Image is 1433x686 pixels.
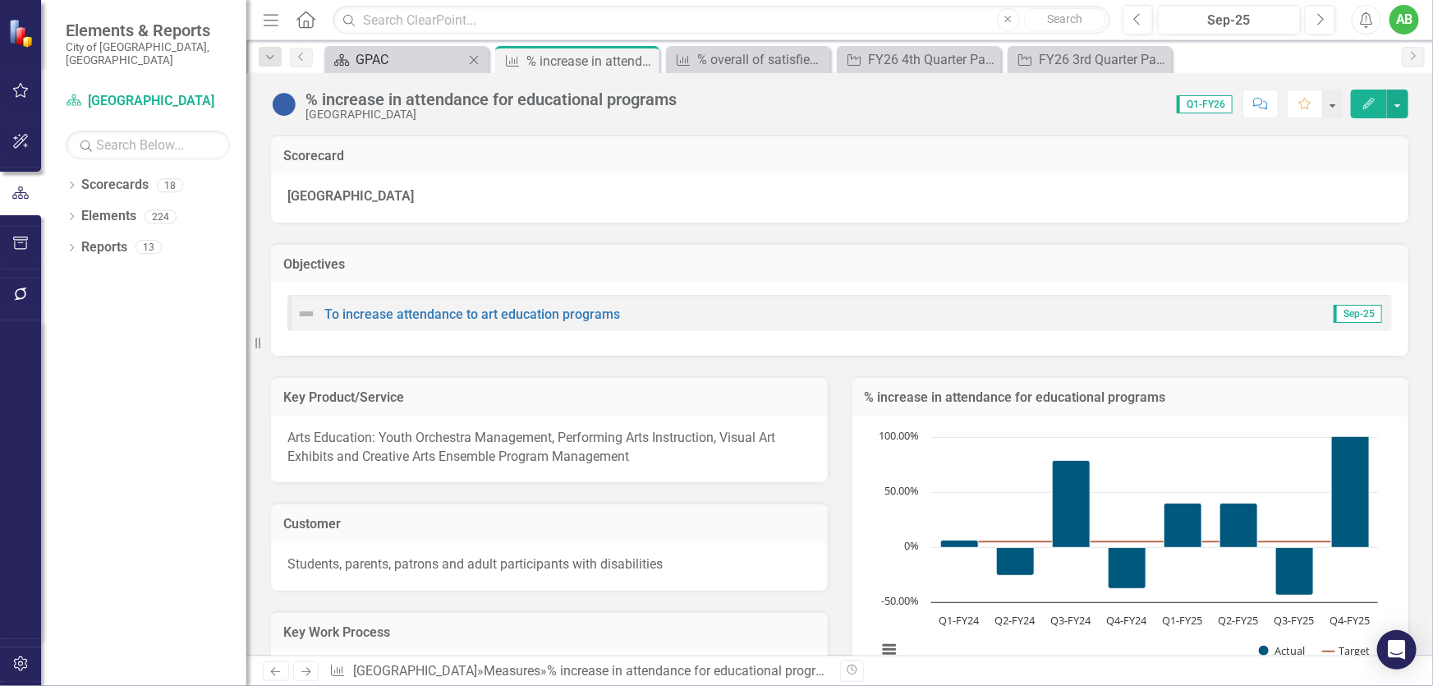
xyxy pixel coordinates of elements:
div: GPAC [356,49,464,70]
a: GPAC [328,49,464,70]
path: Q3-FY24, 79. Actual. [1052,460,1090,547]
div: FY26 4th Quarter Patron Satisfaction: Plan for Season [DATE]-[DATE] patron events and experiences. [868,49,997,70]
p: Students, parents, patrons and adult participants with disabilities [287,555,811,574]
h3: Scorecard [283,149,1396,163]
h3: % increase in attendance for educational programs [865,390,1397,405]
svg: Interactive chart [869,429,1386,675]
text: Q2-FY25 [1218,613,1258,628]
path: Q2-FY24, -26. Actual. [996,547,1034,575]
path: Q2-FY25, 40. Actual. [1219,503,1257,547]
a: FY26 4th Quarter Patron Satisfaction: Plan for Season [DATE]-[DATE] patron events and experiences. [841,49,997,70]
button: Sep-25 [1158,5,1302,35]
a: [GEOGRAPHIC_DATA] [353,663,477,679]
a: [GEOGRAPHIC_DATA] [66,92,230,111]
button: AB [1389,5,1419,35]
path: Q3-FY25, -44. Actual. [1275,547,1313,595]
small: City of [GEOGRAPHIC_DATA], [GEOGRAPHIC_DATA] [66,40,230,67]
button: Show Actual [1259,643,1305,657]
a: Measures [484,663,540,679]
a: % overall of satisfied patrons [670,49,826,70]
a: FY26 3rd Quarter Patron Satisfaction: Create and implement new policies and procedures to improve... [1012,49,1168,70]
span: Elements & Reports [66,21,230,40]
p: Arts Education: Youth Orchestra Management, Performing Arts Instruction, Visual Art Exhibits and ... [287,429,811,467]
a: Scorecards [81,176,149,195]
text: -50.00% [881,593,919,608]
div: 13 [135,241,162,255]
img: No Information [271,91,297,117]
span: Sep-25 [1334,305,1382,323]
text: 50.00% [884,483,919,498]
strong: [GEOGRAPHIC_DATA] [287,188,414,204]
div: % increase in attendance for educational programs [305,90,677,108]
path: Q4-FY25, 360. Actual. [1331,150,1369,547]
a: To increase attendance to art education programs [324,306,620,322]
text: Q3-FY25 [1274,613,1314,628]
text: Q2-FY24 [994,613,1036,628]
text: 0% [904,538,919,553]
h3: Objectives [283,257,1396,272]
a: Reports [81,238,127,257]
div: Open Intercom Messenger [1377,630,1417,670]
div: » » [329,662,827,681]
div: FY26 3rd Quarter Patron Satisfaction: Create and implement new policies and procedures to improve... [1039,49,1168,70]
h3: Key Product/Service [283,390,815,405]
path: Q1-FY25, 40. Actual. [1164,503,1201,547]
input: Search Below... [66,131,230,159]
input: Search ClearPoint... [333,6,1109,35]
h3: Key Work Process [283,625,815,640]
a: Elements [81,207,136,226]
div: 18 [157,178,183,192]
div: % increase in attendance for educational programs [547,663,841,679]
path: Q4-FY24, -38. Actual. [1108,547,1146,588]
img: Not Defined [296,304,316,324]
div: % overall of satisfied patrons [697,49,826,70]
img: ClearPoint Strategy [7,17,38,48]
text: Q3-FY24 [1050,613,1091,628]
div: 224 [145,209,177,223]
div: [GEOGRAPHIC_DATA] [305,108,677,121]
span: Search [1047,12,1082,25]
h3: Customer [283,517,815,532]
span: Q1-FY26 [1177,95,1233,113]
text: Q1-FY25 [1162,613,1202,628]
text: 100.00% [879,428,919,443]
text: Q4-FY24 [1106,613,1147,628]
div: % increase in attendance for educational programs [526,51,655,71]
text: Q4-FY25 [1330,613,1370,628]
button: Search [1024,8,1106,31]
text: Q1-FY24 [939,613,980,628]
button: Show Target [1323,643,1371,657]
path: Q1-FY24, 6.65. Actual. [940,540,978,547]
div: Sep-25 [1164,11,1296,30]
div: Chart. Highcharts interactive chart. [869,429,1393,675]
button: View chart menu, Chart [878,638,901,661]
